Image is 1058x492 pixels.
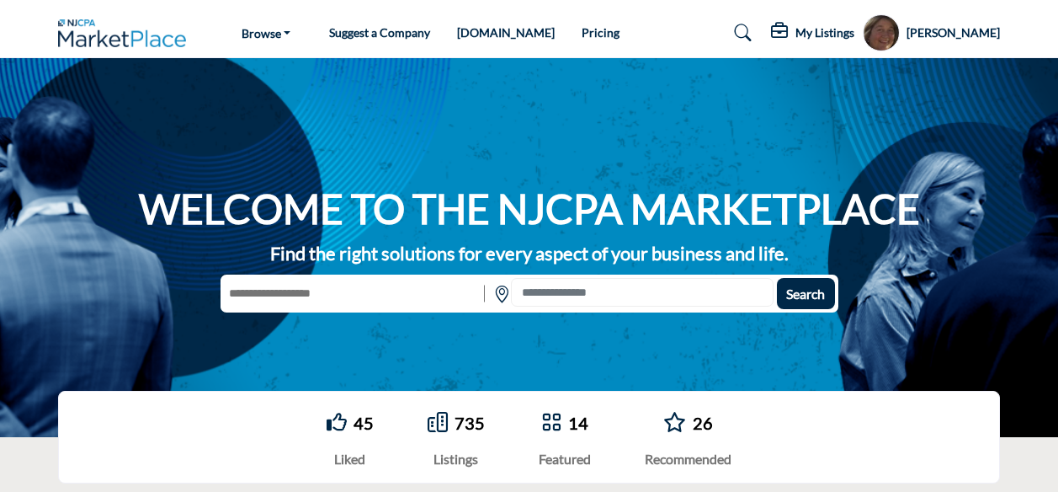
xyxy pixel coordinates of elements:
div: My Listings [771,23,854,43]
div: Recommended [645,449,731,469]
a: 735 [455,413,485,433]
div: Featured [539,449,591,469]
i: Go to Liked [327,412,347,432]
button: Show hide supplier dropdown [863,14,900,51]
div: Liked [327,449,374,469]
a: 45 [354,413,374,433]
a: 14 [568,413,588,433]
a: 26 [693,413,713,433]
span: Search [786,286,825,302]
img: Rectangle%203585.svg [480,278,489,309]
a: Browse [230,21,303,45]
strong: Find the right solutions for every aspect of your business and life. [270,242,789,265]
img: Site Logo [58,19,194,47]
a: Pricing [582,25,619,40]
h5: My Listings [795,25,854,40]
a: Search [718,19,763,46]
a: Go to Featured [541,412,561,435]
a: [DOMAIN_NAME] [457,25,555,40]
a: Suggest a Company [329,25,430,40]
a: Go to Recommended [663,412,686,435]
div: Listings [428,449,485,469]
button: Search [777,278,835,309]
h5: [PERSON_NAME] [906,24,1000,41]
h1: WELCOME TO THE NJCPA MARKETPLACE [139,183,920,235]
